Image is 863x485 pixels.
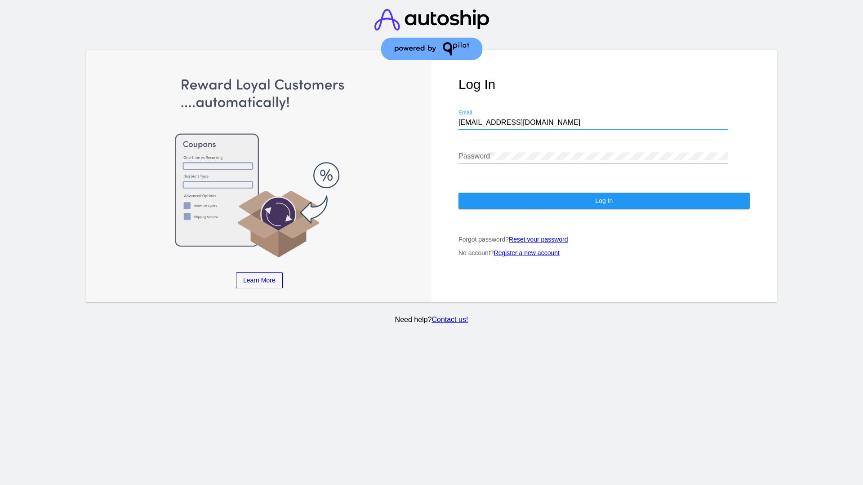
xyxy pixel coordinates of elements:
[458,236,750,243] p: Forgot password?
[243,277,276,284] span: Learn More
[85,316,778,324] p: Need help?
[494,249,560,256] a: Register a new account
[236,272,283,288] a: Learn More
[595,197,613,204] span: Log In
[458,249,750,256] p: No account?
[431,316,468,323] a: Contact us!
[509,236,568,243] a: Reset your password
[458,77,750,92] h1: Log In
[114,77,405,259] img: Apply Coupons Automatically to Scheduled Orders with QPilot
[458,193,750,209] button: Log In
[458,119,728,127] input: Email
